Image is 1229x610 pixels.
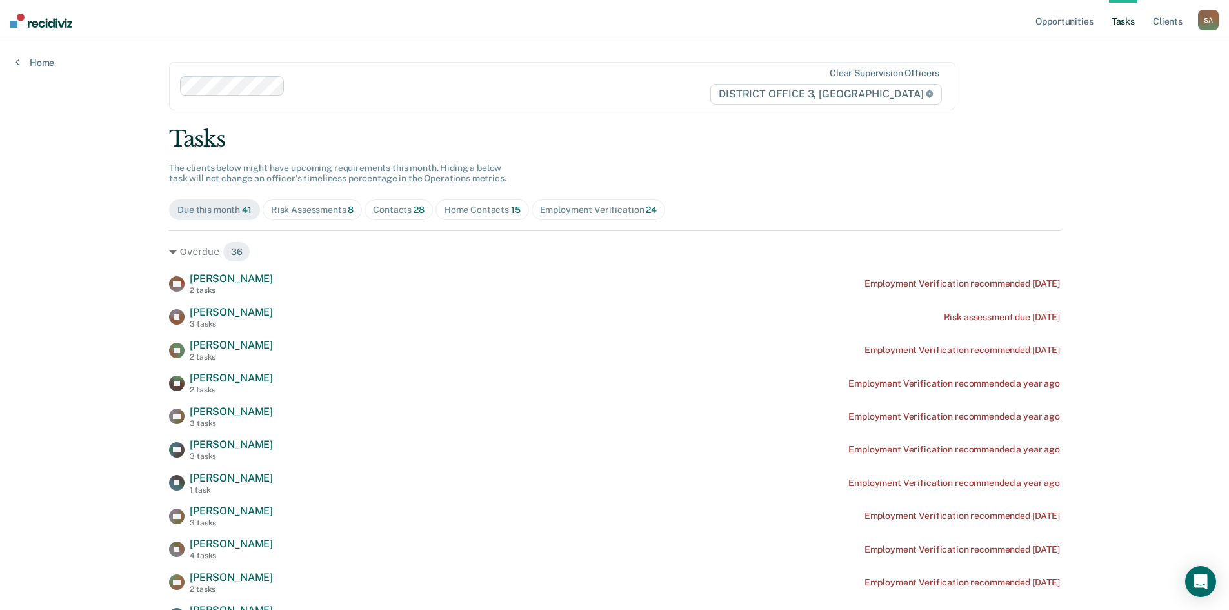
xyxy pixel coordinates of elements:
span: 41 [242,205,252,215]
div: 2 tasks [190,585,273,594]
span: 8 [348,205,354,215]
div: Employment Verification recommended [DATE] [864,345,1060,356]
div: Employment Verification recommended [DATE] [864,511,1060,522]
div: Risk assessment due [DATE] [944,312,1060,323]
span: [PERSON_NAME] [190,405,273,418]
div: Employment Verification recommended a year ago [848,444,1060,455]
div: Employment Verification recommended [DATE] [864,544,1060,555]
div: Due this month [177,205,252,216]
div: 1 task [190,485,273,494]
span: [PERSON_NAME] [190,505,273,517]
div: Open Intercom Messenger [1185,566,1216,597]
span: [PERSON_NAME] [190,538,273,550]
a: Home [15,57,54,68]
span: [PERSON_NAME] [190,372,273,384]
span: 24 [646,205,657,215]
div: Clear supervision officers [830,68,939,79]
span: The clients below might have upcoming requirements this month. Hiding a below task will not chang... [169,163,506,184]
img: Recidiviz [10,14,72,28]
span: [PERSON_NAME] [190,571,273,584]
div: Employment Verification recommended [DATE] [864,278,1060,289]
div: 3 tasks [190,452,273,461]
div: Employment Verification recommended a year ago [848,378,1060,389]
span: [PERSON_NAME] [190,306,273,318]
div: Overdue 36 [169,241,1060,262]
div: Employment Verification [540,205,657,216]
div: 3 tasks [190,518,273,527]
div: 3 tasks [190,320,273,329]
span: DISTRICT OFFICE 3, [GEOGRAPHIC_DATA] [710,84,942,105]
span: [PERSON_NAME] [190,339,273,351]
div: Contacts [373,205,425,216]
div: Employment Verification recommended a year ago [848,411,1060,422]
div: Employment Verification recommended a year ago [848,478,1060,489]
div: 4 tasks [190,551,273,560]
div: Risk Assessments [271,205,354,216]
div: Home Contacts [444,205,521,216]
span: [PERSON_NAME] [190,272,273,285]
span: 15 [511,205,521,215]
span: [PERSON_NAME] [190,438,273,451]
div: 3 tasks [190,419,273,428]
button: SA [1198,10,1219,30]
span: [PERSON_NAME] [190,472,273,484]
span: 36 [223,241,251,262]
div: 2 tasks [190,286,273,295]
div: Employment Verification recommended [DATE] [864,577,1060,588]
span: 28 [414,205,425,215]
div: 2 tasks [190,385,273,394]
div: 2 tasks [190,352,273,361]
div: S A [1198,10,1219,30]
div: Tasks [169,126,1060,152]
